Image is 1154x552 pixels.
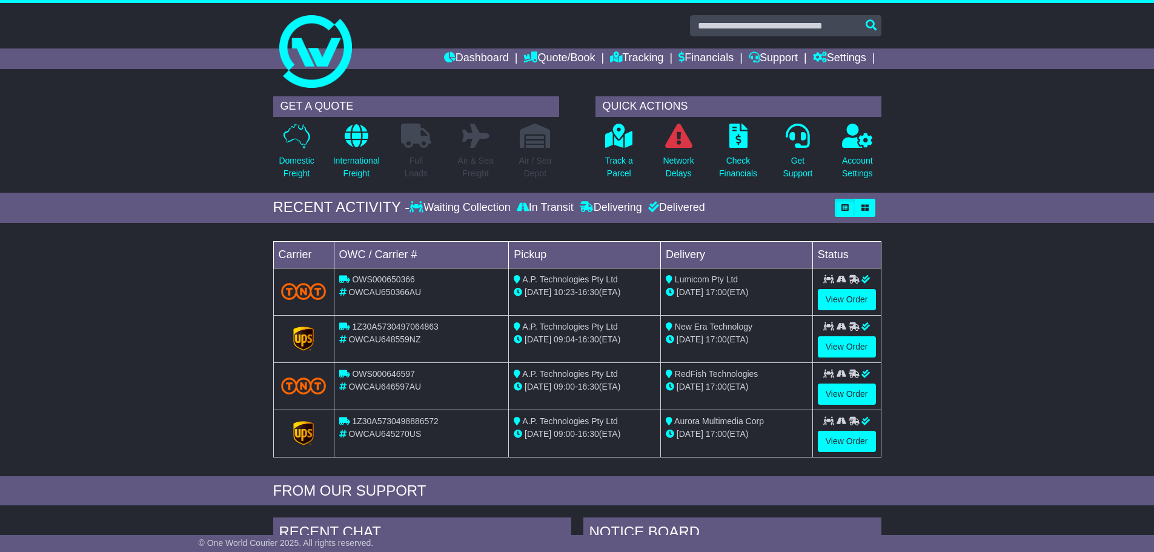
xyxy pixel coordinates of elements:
[674,416,764,426] span: Aurora Multimedia Corp
[812,241,881,268] td: Status
[410,201,513,214] div: Waiting Collection
[519,155,552,180] p: Air / Sea Depot
[706,429,727,439] span: 17:00
[348,382,421,391] span: OWCAU646597AU
[605,123,634,187] a: Track aParcel
[444,48,509,69] a: Dashboard
[706,382,727,391] span: 17:00
[677,334,703,344] span: [DATE]
[348,334,420,344] span: OWCAU648559NZ
[554,334,575,344] span: 09:04
[842,155,873,180] p: Account Settings
[706,287,727,297] span: 17:00
[525,334,551,344] span: [DATE]
[841,123,874,187] a: AccountSettings
[525,429,551,439] span: [DATE]
[333,123,380,187] a: InternationalFreight
[199,538,374,548] span: © One World Courier 2025. All rights reserved.
[525,382,551,391] span: [DATE]
[281,377,327,394] img: TNT_Domestic.png
[706,334,727,344] span: 17:00
[273,96,559,117] div: GET A QUOTE
[578,334,599,344] span: 16:30
[352,322,438,331] span: 1Z30A5730497064863
[401,155,431,180] p: Full Loads
[509,241,661,268] td: Pickup
[293,327,314,351] img: GetCarrierServiceLogo
[578,429,599,439] span: 16:30
[818,384,876,405] a: View Order
[523,48,595,69] a: Quote/Book
[677,287,703,297] span: [DATE]
[677,382,703,391] span: [DATE]
[348,429,421,439] span: OWCAU645270US
[514,333,655,346] div: - (ETA)
[677,429,703,439] span: [DATE]
[666,286,807,299] div: (ETA)
[660,241,812,268] td: Delivery
[782,123,813,187] a: GetSupport
[278,123,314,187] a: DomesticFreight
[273,241,334,268] td: Carrier
[578,382,599,391] span: 16:30
[514,381,655,393] div: - (ETA)
[514,286,655,299] div: - (ETA)
[334,241,509,268] td: OWC / Carrier #
[583,517,881,550] div: NOTICE BOARD
[662,123,694,187] a: NetworkDelays
[666,381,807,393] div: (ETA)
[610,48,663,69] a: Tracking
[522,369,617,379] span: A.P. Technologies Pty Ltd
[718,123,758,187] a: CheckFinancials
[522,416,617,426] span: A.P. Technologies Pty Ltd
[719,155,757,180] p: Check Financials
[352,274,415,284] span: OWS000650366
[675,274,738,284] span: Lumicom Pty Ltd
[554,382,575,391] span: 09:00
[675,322,752,331] span: New Era Technology
[279,155,314,180] p: Domestic Freight
[675,369,758,379] span: RedFish Technologies
[514,428,655,441] div: - (ETA)
[458,155,494,180] p: Air & Sea Freight
[273,199,410,216] div: RECENT ACTIVITY -
[813,48,866,69] a: Settings
[818,431,876,452] a: View Order
[352,416,438,426] span: 1Z30A5730498886572
[525,287,551,297] span: [DATE]
[293,421,314,445] img: GetCarrierServiceLogo
[666,428,807,441] div: (ETA)
[273,517,571,550] div: RECENT CHAT
[554,287,575,297] span: 10:23
[281,283,327,299] img: TNT_Domestic.png
[818,336,876,357] a: View Order
[273,482,881,500] div: FROM OUR SUPPORT
[666,333,807,346] div: (ETA)
[605,155,633,180] p: Track a Parcel
[348,287,421,297] span: OWCAU650366AU
[522,322,617,331] span: A.P. Technologies Pty Ltd
[578,287,599,297] span: 16:30
[554,429,575,439] span: 09:00
[333,155,380,180] p: International Freight
[645,201,705,214] div: Delivered
[678,48,734,69] a: Financials
[749,48,798,69] a: Support
[352,369,415,379] span: OWS000646597
[663,155,694,180] p: Network Delays
[514,201,577,214] div: In Transit
[577,201,645,214] div: Delivering
[595,96,881,117] div: QUICK ACTIONS
[522,274,617,284] span: A.P. Technologies Pty Ltd
[818,289,876,310] a: View Order
[783,155,812,180] p: Get Support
